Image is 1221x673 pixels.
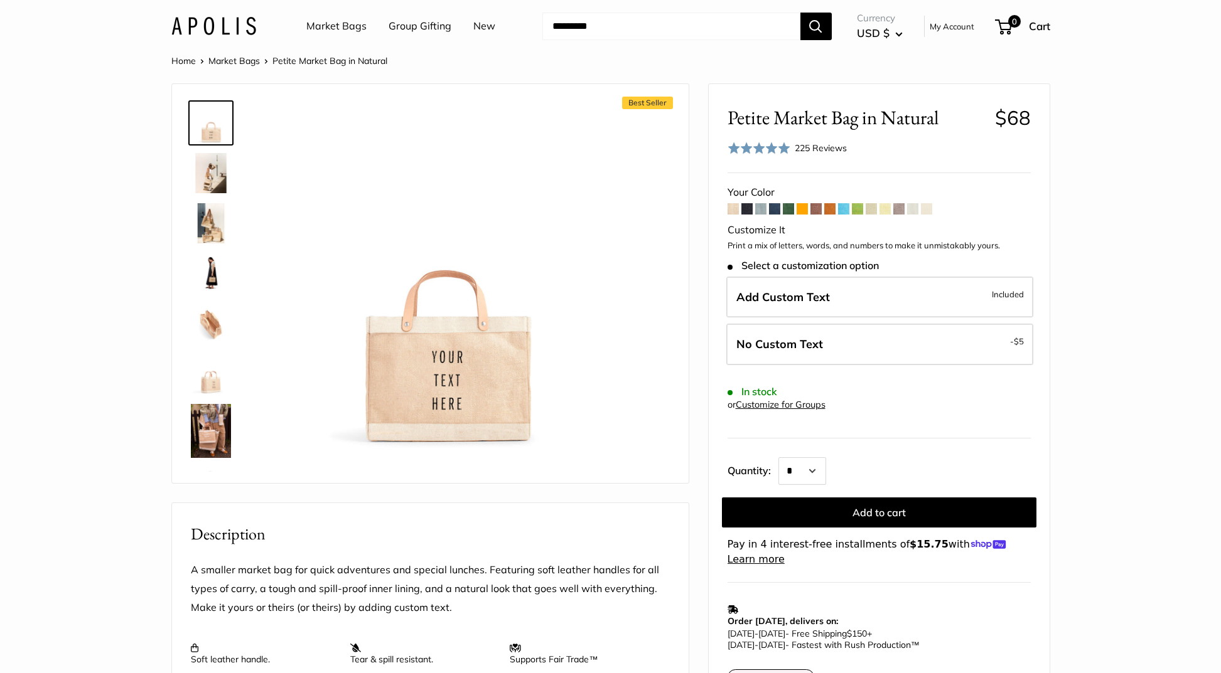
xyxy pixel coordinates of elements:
[736,337,823,351] span: No Custom Text
[996,16,1050,36] a: 0 Cart
[389,17,451,36] a: Group Gifting
[188,100,234,146] a: Petite Market Bag in Natural
[728,260,879,272] span: Select a customization option
[728,628,1025,650] p: - Free Shipping +
[510,642,657,665] p: Supports Fair Trade™
[188,465,234,511] a: Petite Market Bag in Natural
[795,142,847,154] span: 225 Reviews
[728,615,838,627] strong: Order [DATE], delivers on:
[755,628,758,639] span: -
[622,97,673,109] span: Best Seller
[191,103,231,143] img: Petite Market Bag in Natural
[1029,19,1050,33] span: Cart
[728,183,1031,202] div: Your Color
[188,151,234,196] a: description_Effortless style that elevates every moment
[542,13,800,40] input: Search...
[857,26,890,40] span: USD $
[191,522,670,546] h2: Description
[728,221,1031,240] div: Customize It
[191,642,338,665] p: Soft leather handle.
[722,497,1036,527] button: Add to cart
[728,639,920,650] span: - Fastest with Rush Production™
[188,201,234,246] a: description_The Original Market bag in its 4 native styles
[272,55,387,66] span: Petite Market Bag in Natural
[995,105,1031,130] span: $68
[736,290,830,304] span: Add Custom Text
[191,561,670,617] p: A smaller market bag for quick adventures and special lunches. Featuring soft leather handles for...
[191,354,231,394] img: Petite Market Bag in Natural
[728,453,778,485] label: Quantity:
[208,55,260,66] a: Market Bags
[728,639,755,650] span: [DATE]
[728,106,986,129] span: Petite Market Bag in Natural
[188,351,234,396] a: Petite Market Bag in Natural
[992,287,1024,302] span: Included
[171,17,256,35] img: Apolis
[306,17,367,36] a: Market Bags
[847,628,867,639] span: $150
[171,55,196,66] a: Home
[930,19,974,34] a: My Account
[191,153,231,193] img: description_Effortless style that elevates every moment
[758,639,785,650] span: [DATE]
[755,639,758,650] span: -
[191,304,231,344] img: description_Spacious inner area with room for everything.
[188,401,234,460] a: Petite Market Bag in Natural
[736,399,826,410] a: Customize for Groups
[1008,15,1020,28] span: 0
[188,251,234,296] a: Petite Market Bag in Natural
[728,240,1031,252] p: Print a mix of letters, words, and numbers to make it unmistakably yours.
[728,396,826,413] div: or
[1010,334,1024,349] span: -
[728,628,755,639] span: [DATE]
[188,301,234,346] a: description_Spacious inner area with room for everything.
[857,23,903,43] button: USD $
[758,628,785,639] span: [DATE]
[191,468,231,508] img: Petite Market Bag in Natural
[1014,336,1024,346] span: $5
[272,103,619,449] img: Petite Market Bag in Natural
[726,277,1033,318] label: Add Custom Text
[191,253,231,294] img: Petite Market Bag in Natural
[171,53,387,69] nav: Breadcrumb
[191,404,231,458] img: Petite Market Bag in Natural
[857,9,903,27] span: Currency
[350,642,497,665] p: Tear & spill resistant.
[800,13,832,40] button: Search
[726,324,1033,365] label: Leave Blank
[191,203,231,243] img: description_The Original Market bag in its 4 native styles
[473,17,495,36] a: New
[728,386,777,398] span: In stock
